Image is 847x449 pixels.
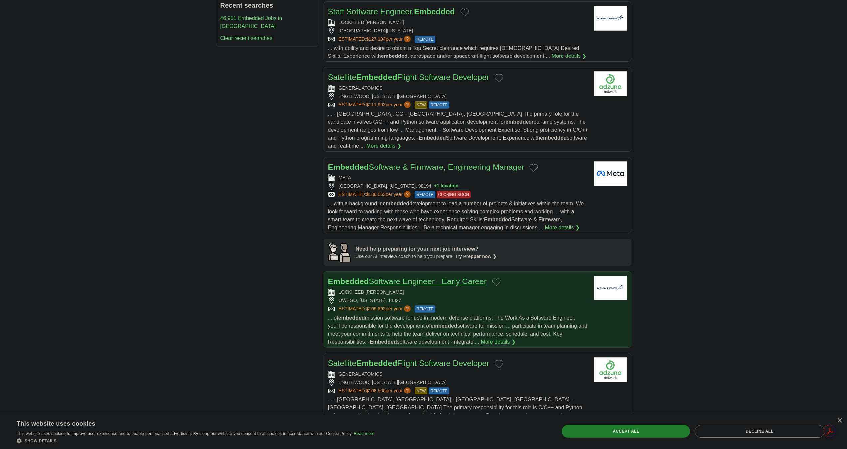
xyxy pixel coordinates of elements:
strong: Embedded [419,135,446,141]
span: ? [404,387,411,394]
strong: Embedded [328,163,369,171]
span: ... with ability and desire to obtain a Top Secret clearance which requires [DEMOGRAPHIC_DATA] De... [328,45,579,59]
strong: embedded [338,315,365,321]
span: REMOTE [415,305,435,313]
div: Decline all [695,425,825,438]
span: CLOSING SOON [437,191,471,198]
a: ESTIMATED:$109,862per year? [339,305,412,313]
a: Read more, opens a new window [354,431,374,436]
button: Add to favorite jobs [495,360,503,368]
span: ? [404,305,411,312]
strong: Embedded [484,217,511,222]
a: SatelliteEmbeddedFlight Software Developer [328,73,489,82]
a: ESTIMATED:$136,563per year? [339,191,412,198]
img: Lockheed Martin logo [594,276,627,300]
div: Need help preparing for your next job interview? [356,245,497,253]
strong: Embedded [414,7,455,16]
button: Add to favorite jobs [492,278,501,286]
span: ? [404,191,411,198]
h2: Recent searches [220,0,314,10]
strong: embedded [381,53,408,59]
span: REMOTE [415,36,435,43]
span: Show details [25,439,57,443]
span: ... of mission software for use in modern defense platforms. The Work As a Software Engineer, you... [328,315,587,345]
a: ESTIMATED:$111,903per year? [339,101,412,109]
span: ? [404,36,411,42]
img: Company logo [594,357,627,382]
a: More details ❯ [552,52,587,60]
div: Show details [17,437,374,444]
span: ? [404,101,411,108]
img: Company logo [594,71,627,96]
strong: Embedded [370,339,397,345]
span: This website uses cookies to improve user experience and to enable personalised advertising. By u... [17,431,353,436]
strong: Embedded [356,73,397,82]
div: This website uses cookies [17,418,358,428]
div: GENERAL ATOMICS [328,85,588,92]
span: $108,500 [366,388,385,393]
span: $111,903 [366,102,385,107]
span: REMOTE [429,387,449,394]
div: ENGLEWOOD, [US_STATE][GEOGRAPHIC_DATA] [328,93,588,100]
span: + [434,183,437,190]
a: LOCKHEED [PERSON_NAME] [339,289,404,295]
a: 46,951 Embedded Jobs in [GEOGRAPHIC_DATA] [220,15,282,29]
div: Use our AI interview coach to help you prepare. [356,253,497,260]
span: REMOTE [415,191,435,198]
strong: Embedded [356,359,397,368]
a: More details ❯ [366,142,401,150]
button: Add to favorite jobs [529,164,538,172]
div: [GEOGRAPHIC_DATA][US_STATE] [328,27,588,34]
a: Clear recent searches [220,35,273,41]
span: $109,862 [366,306,385,311]
strong: embedded [431,323,457,329]
div: [GEOGRAPHIC_DATA], [US_STATE], 98194 [328,183,588,190]
span: NEW [415,101,427,109]
span: NEW [415,387,427,394]
div: GENERAL ATOMICS [328,371,588,378]
span: $136,563 [366,192,385,197]
strong: embedded [540,135,567,141]
a: Try Prepper now ❯ [455,254,497,259]
div: ENGLEWOOD, [US_STATE][GEOGRAPHIC_DATA] [328,379,588,386]
a: ESTIMATED:$108,500per year? [339,387,412,394]
span: ... - [GEOGRAPHIC_DATA], [GEOGRAPHIC_DATA] - [GEOGRAPHIC_DATA], [GEOGRAPHIC_DATA] - [GEOGRAPHIC_D... [328,397,582,434]
a: More details ❯ [545,224,580,232]
img: Lockheed Martin logo [594,6,627,31]
span: ... with a background in development to lead a number of projects & initiatives within the team. ... [328,201,584,230]
strong: Embedded [328,277,369,286]
strong: embedded [415,413,441,418]
button: +1 location [434,183,459,190]
span: ... - [GEOGRAPHIC_DATA], CO - [GEOGRAPHIC_DATA], [GEOGRAPHIC_DATA] The primary role for the candi... [328,111,588,149]
a: EmbeddedSoftware Engineer - Early Career [328,277,487,286]
a: LOCKHEED [PERSON_NAME] [339,20,404,25]
strong: embedded [505,119,532,125]
div: Close [837,418,842,423]
button: Add to favorite jobs [460,8,469,16]
div: Accept all [562,425,690,438]
a: More details ❯ [481,338,516,346]
button: Add to favorite jobs [495,74,503,82]
span: $127,194 [366,36,385,42]
strong: embedded [383,201,409,206]
div: OWEGO, [US_STATE], 13827 [328,297,588,304]
a: META [339,175,351,180]
span: REMOTE [429,101,449,109]
a: EmbeddedSoftware & Firmware, Engineering Manager [328,163,525,171]
a: Staff Software Engineer,Embedded [328,7,455,16]
a: SatelliteEmbeddedFlight Software Developer [328,359,489,368]
img: Meta logo [594,161,627,186]
a: ESTIMATED:$127,194per year? [339,36,412,43]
